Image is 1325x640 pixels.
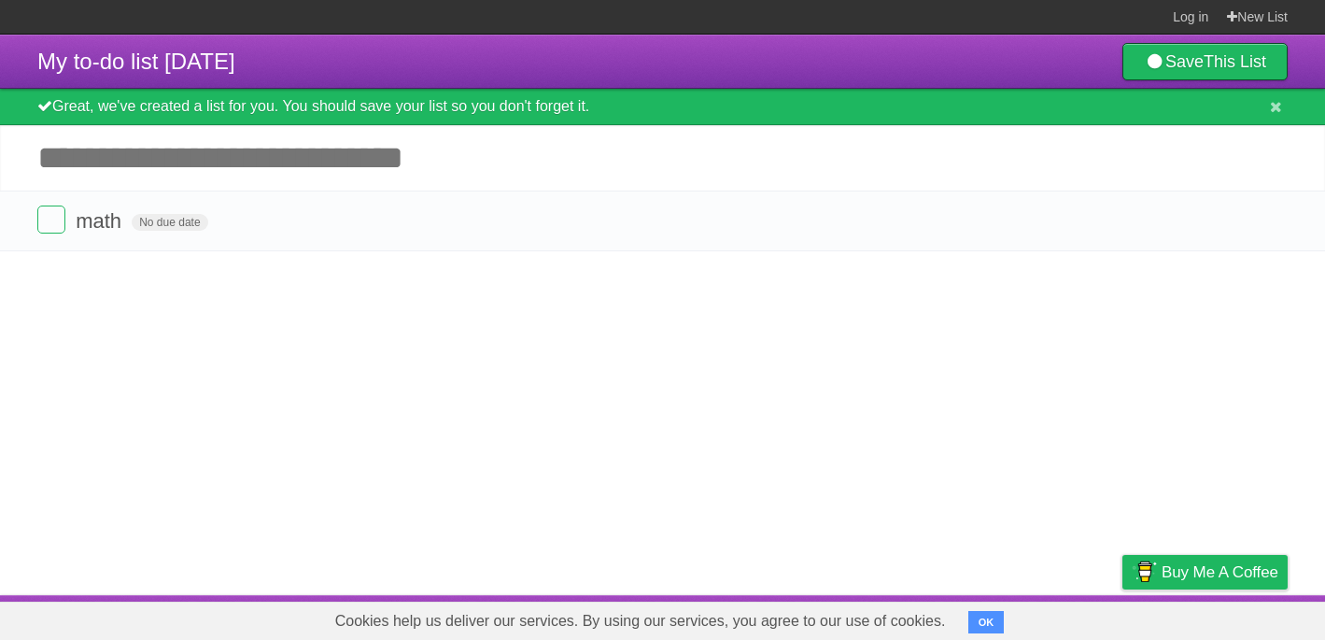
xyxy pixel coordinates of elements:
[936,600,1011,635] a: Developers
[1170,600,1288,635] a: Suggest a feature
[317,603,965,640] span: Cookies help us deliver our services. By using our services, you agree to our use of cookies.
[37,49,235,74] span: My to-do list [DATE]
[1122,555,1288,590] a: Buy me a coffee
[37,206,65,234] label: Done
[968,611,1005,633] button: OK
[874,600,913,635] a: About
[1098,600,1147,635] a: Privacy
[1132,556,1157,588] img: Buy me a coffee
[76,209,126,233] span: math
[1204,52,1266,71] b: This List
[132,214,207,231] span: No due date
[1122,43,1288,80] a: SaveThis List
[1035,600,1076,635] a: Terms
[1162,556,1278,589] span: Buy me a coffee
